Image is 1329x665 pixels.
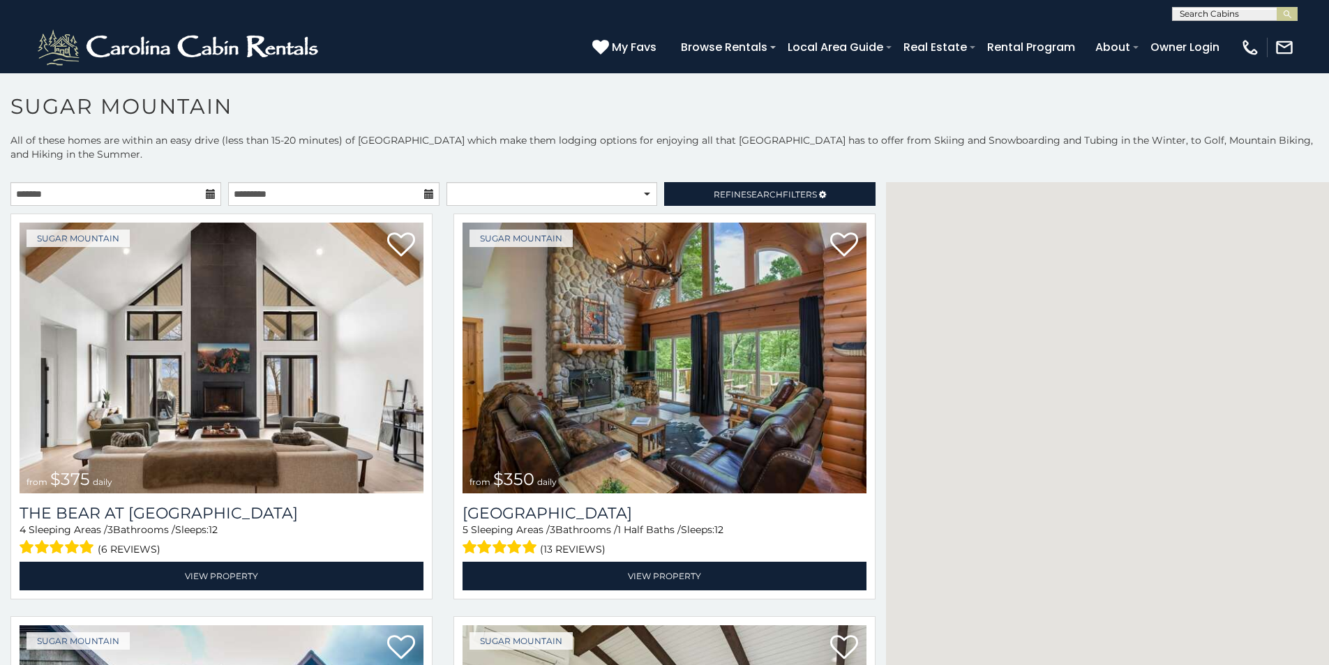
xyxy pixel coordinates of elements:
img: Grouse Moor Lodge [463,223,866,493]
a: Sugar Mountain [27,632,130,650]
a: Sugar Mountain [470,230,573,247]
span: 12 [714,523,723,536]
span: $375 [50,469,90,489]
a: RefineSearchFilters [664,182,875,206]
span: from [27,477,47,487]
a: The Bear At [GEOGRAPHIC_DATA] [20,504,423,523]
a: Add to favorites [830,231,858,260]
a: About [1088,35,1137,59]
span: My Favs [612,38,656,56]
a: My Favs [592,38,660,57]
span: 3 [550,523,555,536]
img: White-1-2.png [35,27,324,68]
span: $350 [493,469,534,489]
span: 12 [209,523,218,536]
img: The Bear At Sugar Mountain [20,223,423,493]
a: Local Area Guide [781,35,890,59]
a: View Property [463,562,866,590]
a: Sugar Mountain [27,230,130,247]
a: [GEOGRAPHIC_DATA] [463,504,866,523]
a: Owner Login [1143,35,1226,59]
div: Sleeping Areas / Bathrooms / Sleeps: [463,523,866,558]
img: phone-regular-white.png [1240,38,1260,57]
span: (13 reviews) [540,540,606,558]
span: 3 [107,523,113,536]
a: The Bear At Sugar Mountain from $375 daily [20,223,423,493]
a: Add to favorites [387,634,415,663]
img: mail-regular-white.png [1275,38,1294,57]
span: (6 reviews) [98,540,160,558]
a: Real Estate [896,35,974,59]
span: Search [746,189,783,200]
a: Rental Program [980,35,1082,59]
a: Add to favorites [830,634,858,663]
a: Browse Rentals [674,35,774,59]
span: daily [537,477,557,487]
h3: Grouse Moor Lodge [463,504,866,523]
span: 1 Half Baths / [617,523,681,536]
a: Grouse Moor Lodge from $350 daily [463,223,866,493]
a: Add to favorites [387,231,415,260]
a: View Property [20,562,423,590]
span: from [470,477,490,487]
span: 4 [20,523,26,536]
span: daily [93,477,112,487]
div: Sleeping Areas / Bathrooms / Sleeps: [20,523,423,558]
span: Refine Filters [714,189,817,200]
a: Sugar Mountain [470,632,573,650]
h3: The Bear At Sugar Mountain [20,504,423,523]
span: 5 [463,523,468,536]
